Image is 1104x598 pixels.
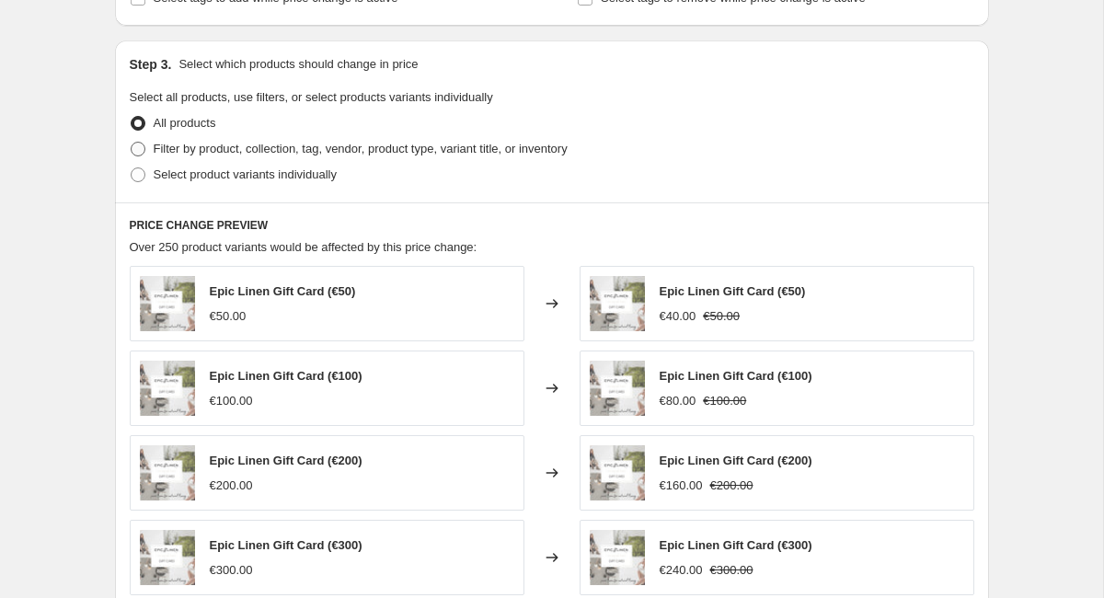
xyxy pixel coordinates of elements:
[210,538,362,552] span: Epic Linen Gift Card (€300)
[130,218,974,233] h6: PRICE CHANGE PREVIEW
[660,477,703,495] div: €160.00
[210,307,247,326] div: €50.00
[590,361,645,416] img: epic-linen-gift-card-epic-linen-694780_80x.png
[703,392,746,410] strike: €100.00
[210,477,253,495] div: €200.00
[140,361,195,416] img: epic-linen-gift-card-epic-linen-694780_80x.png
[154,142,568,155] span: Filter by product, collection, tag, vendor, product type, variant title, or inventory
[178,55,418,74] p: Select which products should change in price
[590,276,645,331] img: epic-linen-gift-card-epic-linen-694780_80x.png
[210,454,362,467] span: Epic Linen Gift Card (€200)
[210,561,253,580] div: €300.00
[154,167,337,181] span: Select product variants individually
[660,392,696,410] div: €80.00
[154,116,216,130] span: All products
[660,284,806,298] span: Epic Linen Gift Card (€50)
[590,445,645,500] img: epic-linen-gift-card-epic-linen-694780_80x.png
[660,454,812,467] span: Epic Linen Gift Card (€200)
[140,530,195,585] img: epic-linen-gift-card-epic-linen-694780_80x.png
[660,307,696,326] div: €40.00
[130,90,493,104] span: Select all products, use filters, or select products variants individually
[210,369,362,383] span: Epic Linen Gift Card (€100)
[660,369,812,383] span: Epic Linen Gift Card (€100)
[140,276,195,331] img: epic-linen-gift-card-epic-linen-694780_80x.png
[590,530,645,585] img: epic-linen-gift-card-epic-linen-694780_80x.png
[703,307,740,326] strike: €50.00
[210,392,253,410] div: €100.00
[660,538,812,552] span: Epic Linen Gift Card (€300)
[130,240,477,254] span: Over 250 product variants would be affected by this price change:
[140,445,195,500] img: epic-linen-gift-card-epic-linen-694780_80x.png
[130,55,172,74] h2: Step 3.
[710,477,753,495] strike: €200.00
[210,284,356,298] span: Epic Linen Gift Card (€50)
[660,561,703,580] div: €240.00
[710,561,753,580] strike: €300.00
